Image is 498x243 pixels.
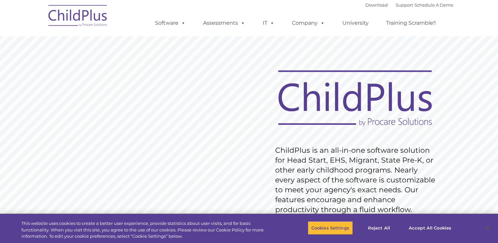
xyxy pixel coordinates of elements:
[148,16,192,30] a: Software
[197,16,252,30] a: Assessments
[396,2,413,8] a: Support
[358,221,400,235] button: Reject All
[21,220,274,240] div: This website uses cookies to create a better user experience, provide statistics about user visit...
[45,0,111,33] img: ChildPlus by Procare Solutions
[285,16,331,30] a: Company
[336,16,375,30] a: University
[405,221,455,235] button: Accept All Cookies
[414,2,453,8] a: Schedule A Demo
[365,2,388,8] a: Download
[380,16,442,30] a: Training Scramble!!
[275,146,438,215] rs-layer: ChildPlus is an all-in-one software solution for Head Start, EHS, Migrant, State Pre-K, or other ...
[308,221,353,235] button: Cookies Settings
[480,221,495,235] button: Close
[365,2,453,8] font: |
[256,16,281,30] a: IT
